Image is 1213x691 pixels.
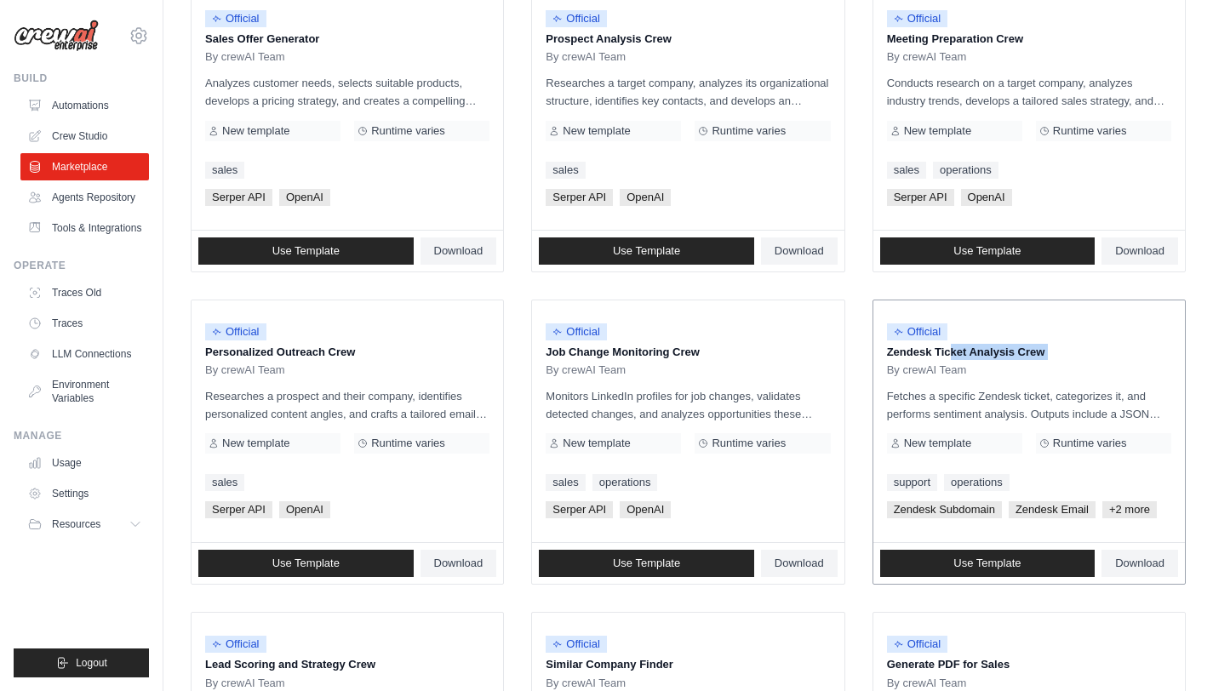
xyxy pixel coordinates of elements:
[546,31,830,48] p: Prospect Analysis Crew
[546,363,626,377] span: By crewAI Team
[434,244,483,258] span: Download
[887,344,1171,361] p: Zendesk Ticket Analysis Crew
[205,501,272,518] span: Serper API
[546,501,613,518] span: Serper API
[205,474,244,491] a: sales
[546,656,830,673] p: Similar Company Finder
[887,10,948,27] span: Official
[1053,124,1127,138] span: Runtime varies
[620,189,671,206] span: OpenAI
[371,124,445,138] span: Runtime varies
[546,387,830,423] p: Monitors LinkedIn profiles for job changes, validates detected changes, and analyzes opportunitie...
[539,237,754,265] a: Use Template
[1102,501,1157,518] span: +2 more
[712,437,786,450] span: Runtime varies
[20,480,149,507] a: Settings
[1101,550,1178,577] a: Download
[944,474,1010,491] a: operations
[887,656,1171,673] p: Generate PDF for Sales
[20,511,149,538] button: Resources
[880,550,1096,577] a: Use Template
[887,31,1171,48] p: Meeting Preparation Crew
[887,74,1171,110] p: Conducts research on a target company, analyzes industry trends, develops a tailored sales strate...
[546,677,626,690] span: By crewAI Team
[887,636,948,653] span: Official
[205,162,244,179] a: sales
[887,363,967,377] span: By crewAI Team
[592,474,658,491] a: operations
[20,310,149,337] a: Traces
[76,656,107,670] span: Logout
[539,550,754,577] a: Use Template
[14,648,149,677] button: Logout
[205,189,272,206] span: Serper API
[205,323,266,340] span: Official
[20,449,149,477] a: Usage
[205,363,285,377] span: By crewAI Team
[546,344,830,361] p: Job Change Monitoring Crew
[880,237,1096,265] a: Use Template
[205,677,285,690] span: By crewAI Team
[904,124,971,138] span: New template
[20,214,149,242] a: Tools & Integrations
[546,323,607,340] span: Official
[14,20,99,52] img: Logo
[546,10,607,27] span: Official
[546,474,585,491] a: sales
[205,656,489,673] p: Lead Scoring and Strategy Crew
[613,557,680,570] span: Use Template
[887,677,967,690] span: By crewAI Team
[563,437,630,450] span: New template
[1053,437,1127,450] span: Runtime varies
[371,437,445,450] span: Runtime varies
[222,437,289,450] span: New template
[563,124,630,138] span: New template
[14,259,149,272] div: Operate
[546,189,613,206] span: Serper API
[961,189,1012,206] span: OpenAI
[205,74,489,110] p: Analyzes customer needs, selects suitable products, develops a pricing strategy, and creates a co...
[205,387,489,423] p: Researches a prospect and their company, identifies personalized content angles, and crafts a tai...
[546,50,626,64] span: By crewAI Team
[953,557,1021,570] span: Use Template
[887,189,954,206] span: Serper API
[761,237,838,265] a: Download
[887,501,1002,518] span: Zendesk Subdomain
[887,50,967,64] span: By crewAI Team
[205,344,489,361] p: Personalized Outreach Crew
[52,517,100,531] span: Resources
[20,184,149,211] a: Agents Repository
[953,244,1021,258] span: Use Template
[279,189,330,206] span: OpenAI
[620,501,671,518] span: OpenAI
[20,340,149,368] a: LLM Connections
[279,501,330,518] span: OpenAI
[20,279,149,306] a: Traces Old
[546,636,607,653] span: Official
[546,74,830,110] p: Researches a target company, analyzes its organizational structure, identifies key contacts, and ...
[775,244,824,258] span: Download
[1101,237,1178,265] a: Download
[1115,244,1164,258] span: Download
[434,557,483,570] span: Download
[887,387,1171,423] p: Fetches a specific Zendesk ticket, categorizes it, and performs sentiment analysis. Outputs inclu...
[205,31,489,48] p: Sales Offer Generator
[20,153,149,180] a: Marketplace
[222,124,289,138] span: New template
[205,636,266,653] span: Official
[20,371,149,412] a: Environment Variables
[546,162,585,179] a: sales
[205,50,285,64] span: By crewAI Team
[198,550,414,577] a: Use Template
[14,71,149,85] div: Build
[613,244,680,258] span: Use Template
[904,437,971,450] span: New template
[887,323,948,340] span: Official
[20,92,149,119] a: Automations
[14,429,149,443] div: Manage
[272,244,340,258] span: Use Template
[712,124,786,138] span: Runtime varies
[198,237,414,265] a: Use Template
[421,237,497,265] a: Download
[421,550,497,577] a: Download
